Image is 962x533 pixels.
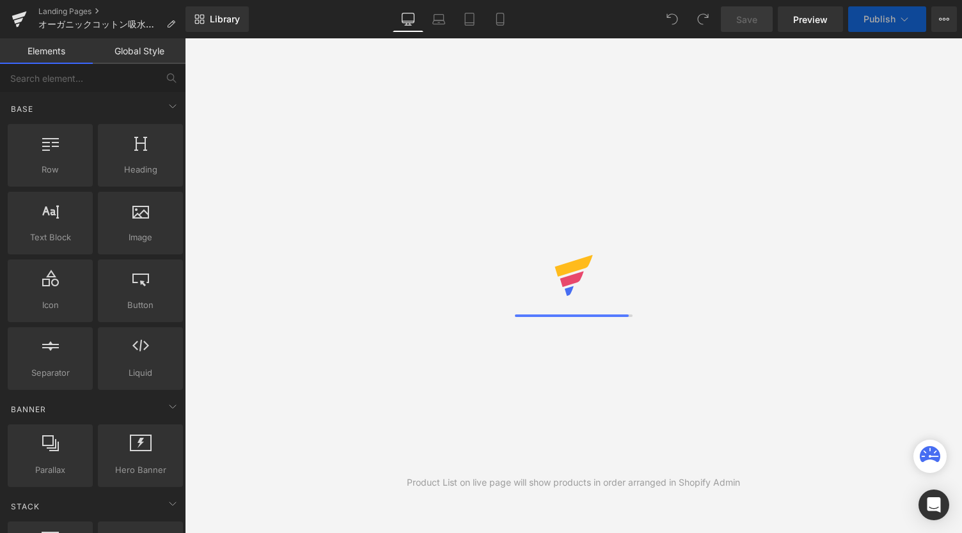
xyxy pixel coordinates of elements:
a: Preview [778,6,843,32]
span: Save [736,13,757,26]
span: Base [10,103,35,115]
a: Landing Pages [38,6,185,17]
span: Heading [102,163,179,176]
button: Redo [690,6,716,32]
a: Tablet [454,6,485,32]
span: オーガニックコットン吸水ショーツ用つけ置き洗剤 KAANE WASHING POWDER [38,19,161,29]
span: Library [210,13,240,25]
button: Undo [659,6,685,32]
span: Image [102,231,179,244]
button: Publish [848,6,926,32]
div: Product List on live page will show products in order arranged in Shopify Admin [407,475,740,490]
button: More [931,6,957,32]
a: Desktop [393,6,423,32]
span: Separator [12,366,89,380]
span: Preview [793,13,828,26]
span: Stack [10,500,41,513]
span: Publish [863,14,895,24]
span: Button [102,298,179,312]
a: Mobile [485,6,516,32]
span: Banner [10,403,47,415]
a: Global Style [93,38,185,64]
a: New Library [185,6,249,32]
a: Laptop [423,6,454,32]
span: Parallax [12,463,89,477]
span: Hero Banner [102,463,179,477]
div: Open Intercom Messenger [919,490,949,520]
span: Text Block [12,231,89,244]
span: Icon [12,298,89,312]
span: Row [12,163,89,176]
span: Liquid [102,366,179,380]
